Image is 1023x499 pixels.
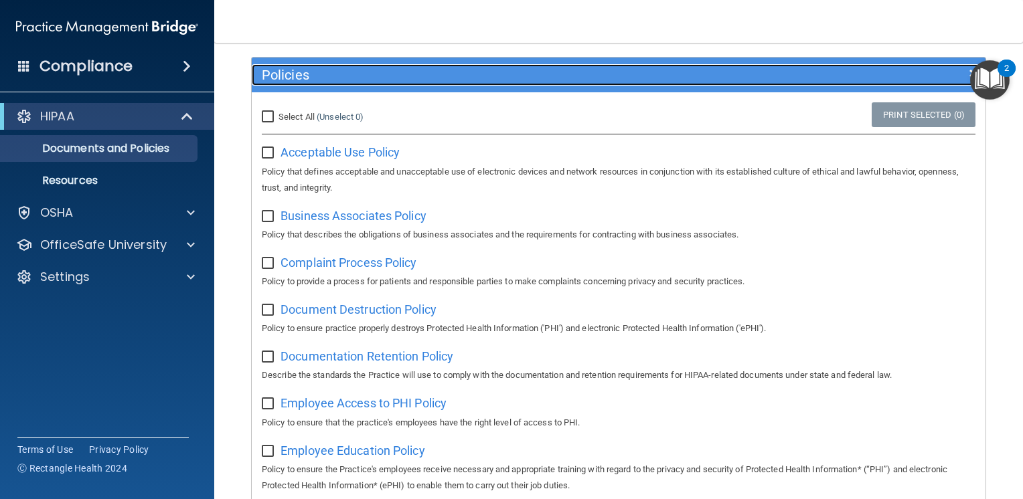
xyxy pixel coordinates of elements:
h4: Compliance [40,57,133,76]
iframe: Drift Widget Chat Controller [792,405,1007,458]
span: Document Destruction Policy [281,302,437,316]
p: Policy to provide a process for patients and responsible parties to make complaints concerning pr... [262,274,975,290]
input: Select All (Unselect 0) [262,112,277,122]
h5: Policies [262,68,792,82]
div: 2 [1004,68,1009,86]
p: Describe the standards the Practice will use to comply with the documentation and retention requi... [262,367,975,383]
a: OSHA [16,205,195,221]
a: HIPAA [16,108,194,124]
span: Business Associates Policy [281,209,426,223]
span: Employee Education Policy [281,443,425,458]
p: OfficeSafe University [40,237,167,253]
p: Policy to ensure that the practice's employees have the right level of access to PHI. [262,415,975,431]
a: (Unselect 0) [317,112,364,122]
img: PMB logo [16,14,198,41]
p: Documents and Policies [9,142,191,155]
p: Policy to ensure the Practice's employees receive necessary and appropriate training with regard ... [262,462,975,494]
a: Settings [16,269,195,285]
span: Complaint Process Policy [281,256,416,270]
p: Settings [40,269,90,285]
span: Employee Access to PHI Policy [281,396,447,410]
a: Terms of Use [17,443,73,456]
p: Policy that defines acceptable and unacceptable use of electronic devices and network resources i... [262,164,975,196]
p: Policy that describes the obligations of business associates and the requirements for contracting... [262,227,975,243]
p: OSHA [40,205,74,221]
button: Open Resource Center, 2 new notifications [970,60,1010,100]
span: Acceptable Use Policy [281,145,400,159]
span: Select All [279,112,315,122]
a: OfficeSafe University [16,237,195,253]
span: Ⓒ Rectangle Health 2024 [17,462,127,475]
a: Policies [262,64,975,86]
span: Documentation Retention Policy [281,349,453,363]
a: Privacy Policy [89,443,149,456]
p: HIPAA [40,108,74,124]
p: Resources [9,174,191,187]
p: Policy to ensure practice properly destroys Protected Health Information ('PHI') and electronic P... [262,320,975,336]
a: Print Selected (0) [872,102,975,127]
